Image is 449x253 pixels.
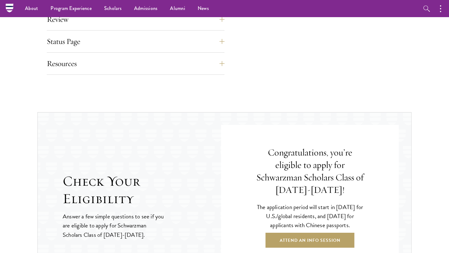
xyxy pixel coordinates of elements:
p: Answer a few simple questions to see if you are eligible to apply for Schwarzman Scholars Class o... [63,212,165,239]
button: Resources [47,56,224,71]
p: The application period will start in [DATE] for U.S./global residents, and [DATE] for applicants ... [255,203,365,230]
a: Attend an Info Session [266,233,355,248]
button: Status Page [47,34,224,49]
h4: Congratulations, you’re eligible to apply for Schwarzman Scholars Class of [DATE]-[DATE]! [255,146,365,196]
button: Review [47,12,224,27]
h2: Check Your Eligibility [63,173,221,208]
